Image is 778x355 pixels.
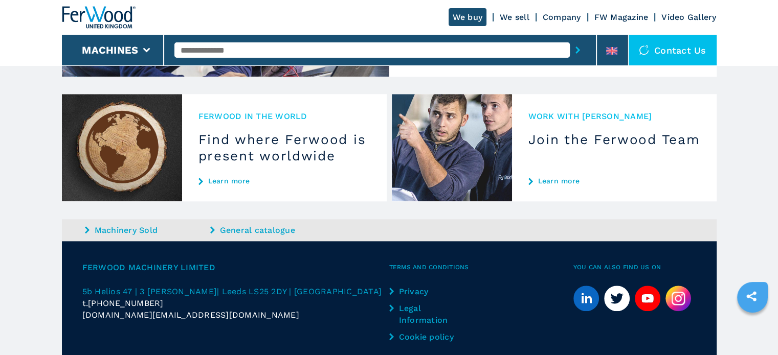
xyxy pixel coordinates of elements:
[739,283,764,309] a: sharethis
[392,94,512,201] img: Join the Ferwood Team
[573,286,599,311] a: linkedin
[665,286,691,311] img: Instagram
[88,297,164,309] span: [PHONE_NUMBER]
[528,131,700,148] h3: Join the Ferwood Team
[389,286,461,297] a: Privacy
[82,262,389,273] span: Ferwood Machinery Limited
[82,286,389,297] a: 5b Helios 47 | 3 [PERSON_NAME]| Leeds LS25 2DY | [GEOGRAPHIC_DATA]
[635,286,660,311] a: youtube
[528,110,700,122] span: Work with [PERSON_NAME]
[389,262,573,273] span: Terms and Conditions
[198,177,370,185] a: Learn more
[389,331,461,343] a: Cookie policy
[594,12,649,22] a: FW Magazine
[570,38,586,62] button: submit-button
[62,6,136,29] img: Ferwood
[573,262,696,273] span: You can also find us on
[543,12,581,22] a: Company
[528,177,700,185] a: Learn more
[217,287,382,296] span: | Leeds LS25 2DY | [GEOGRAPHIC_DATA]
[62,94,182,201] img: Find where Ferwood is present worldwide
[500,12,529,22] a: We sell
[85,224,208,236] a: Machinery Sold
[604,286,630,311] a: twitter
[389,302,461,326] a: Legal Information
[198,110,370,122] span: Ferwood in the world
[210,224,333,236] a: General catalogue
[629,35,717,65] div: Contact us
[639,45,649,55] img: Contact us
[735,309,770,347] iframe: Chat
[661,12,716,22] a: Video Gallery
[449,8,487,26] a: We buy
[82,44,138,56] button: Machines
[82,309,299,321] span: [DOMAIN_NAME][EMAIL_ADDRESS][DOMAIN_NAME]
[198,131,370,164] h3: Find where Ferwood is present worldwide
[82,297,389,309] div: t.
[82,287,217,296] span: 5b Helios 47 | 3 [PERSON_NAME]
